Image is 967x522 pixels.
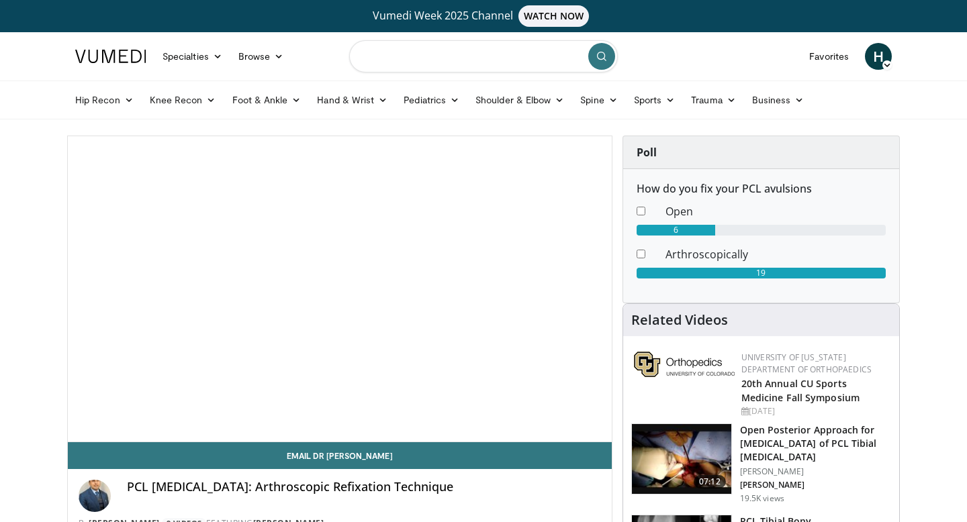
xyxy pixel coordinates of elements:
[637,268,886,278] div: 19
[224,87,310,113] a: Foot & Ankle
[740,480,891,490] p: [PERSON_NAME]
[631,312,728,328] h4: Related Videos
[127,480,601,494] h4: PCL [MEDICAL_DATA]: Arthroscopic Refixation Technique
[741,377,860,404] a: 20th Annual CU Sports Medicine Fall Symposium
[801,43,857,70] a: Favorites
[142,87,224,113] a: Knee Recon
[655,203,896,219] dd: Open
[154,43,230,70] a: Specialties
[230,43,292,70] a: Browse
[77,5,890,27] a: Vumedi Week 2025 ChannelWATCH NOW
[683,87,744,113] a: Trauma
[67,87,142,113] a: Hip Recon
[634,352,735,377] img: 355603a8-37da-49b6-856f-e00d7e9307d3.png.150x105_q85_autocrop_double_scale_upscale_version-0.2.png
[741,405,888,417] div: [DATE]
[68,136,612,442] video-js: Video Player
[68,442,612,469] a: Email Dr [PERSON_NAME]
[740,466,891,477] p: [PERSON_NAME]
[518,5,590,27] span: WATCH NOW
[79,480,111,512] img: Avatar
[637,145,657,160] strong: Poll
[865,43,892,70] a: H
[741,352,872,375] a: University of [US_STATE] Department of Orthopaedics
[655,246,896,262] dd: Arthroscopically
[75,50,146,63] img: VuMedi Logo
[572,87,625,113] a: Spine
[349,40,618,72] input: Search topics, interventions
[626,87,684,113] a: Sports
[309,87,396,113] a: Hand & Wrist
[740,423,891,464] h3: Open Posterior Approach for [MEDICAL_DATA] of PCL Tibial [MEDICAL_DATA]
[637,225,715,236] div: 6
[694,475,726,488] span: 07:12
[631,423,891,504] a: 07:12 Open Posterior Approach for [MEDICAL_DATA] of PCL Tibial [MEDICAL_DATA] [PERSON_NAME] [PERS...
[740,493,784,504] p: 19.5K views
[396,87,467,113] a: Pediatrics
[744,87,813,113] a: Business
[632,424,731,494] img: e9f6b273-e945-4392-879d-473edd67745f.150x105_q85_crop-smart_upscale.jpg
[467,87,572,113] a: Shoulder & Elbow
[637,182,886,195] h6: How do you fix your PCL avulsions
